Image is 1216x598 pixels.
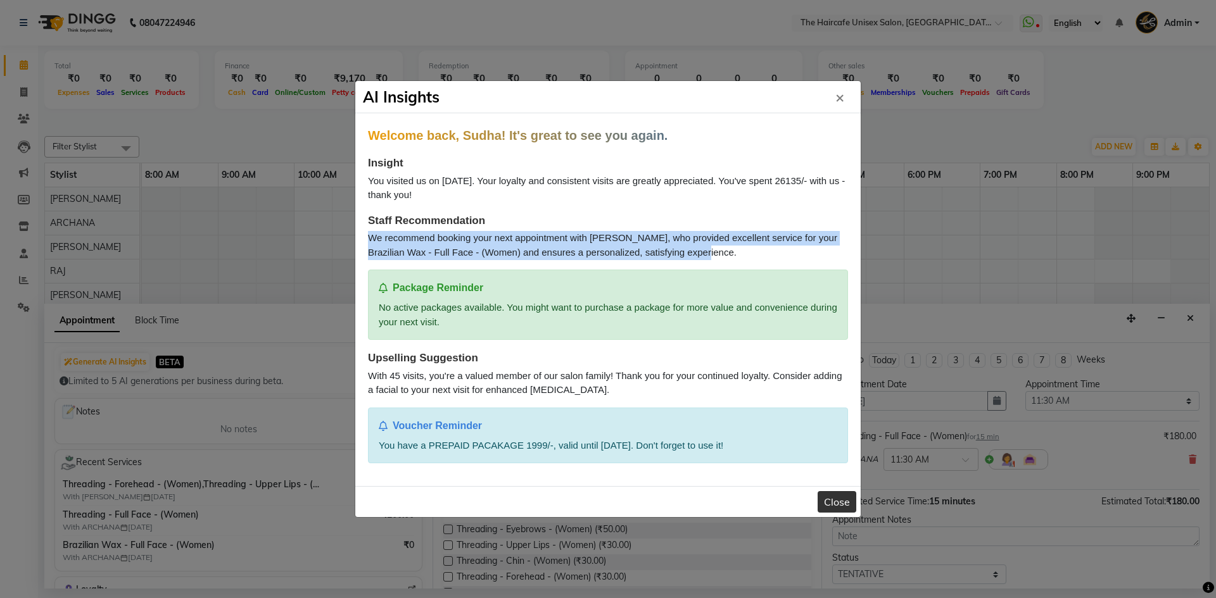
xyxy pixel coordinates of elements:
[363,85,440,108] h4: AI Insights
[368,350,848,366] p: Upselling Suggestion
[379,301,837,329] div: No active packages available. You might want to purchase a package for more value and convenience...
[368,369,848,397] div: With 45 visits, you're a valued member of our salon family! Thank you for your continued loyalty....
[368,231,848,259] div: We recommend booking your next appointment with [PERSON_NAME], who provided excellent service for...
[379,418,837,433] p: Voucher Reminder
[818,491,856,513] button: Close
[368,155,848,171] p: Insight
[379,280,837,296] p: Package Reminder
[825,79,854,115] button: Close
[368,126,848,145] p: Welcome back, Sudha! It's great to see you again.
[368,213,848,229] p: Staff Recommendation
[379,439,837,453] div: You have a PREPAID PACAKAGE 1999/-, valid until [DATE]. Don't forget to use it!
[368,174,848,202] div: You visited us on [DATE]. Your loyalty and consistent visits are greatly appreciated. You've spen...
[835,87,844,106] span: ×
